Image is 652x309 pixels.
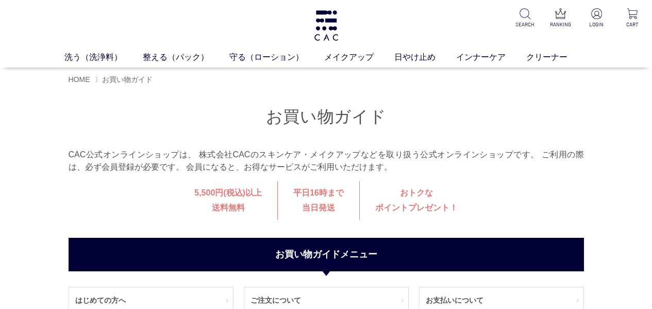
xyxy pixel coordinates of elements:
li: 〉 [95,75,155,85]
a: 守る（ローション） [229,51,324,63]
a: クリーナー [526,51,588,63]
a: LOGIN [585,8,608,28]
a: 洗う（洗浄料） [64,51,143,63]
span: お買い物ガイド [102,75,153,84]
a: RANKING [549,8,572,28]
h2: お買い物ガイドメニュー [69,238,584,271]
p: CART [621,21,644,28]
h1: お買い物ガイド [69,106,584,128]
div: 平日16時まで 当日発送 [277,181,359,220]
a: メイクアップ [324,51,394,63]
div: おトクな ポイントプレゼント！ [359,181,473,220]
a: CART [621,8,644,28]
p: SEARCH [513,21,537,28]
a: 整える（パック） [143,51,229,63]
a: インナーケア [456,51,526,63]
p: LOGIN [585,21,608,28]
div: 5,500円(税込)以上 送料無料 [179,181,277,220]
p: RANKING [549,21,572,28]
p: CAC公式オンラインショップは、 株式会社CACのスキンケア・メイクアップなどを取り扱う公式オンラインショップです。 ご利用の際は、必ず会員登録が必要です。 会員になると、お得なサービスがご利用... [69,149,584,173]
a: SEARCH [513,8,537,28]
a: HOME [69,75,90,84]
a: 日やけ止め [394,51,456,63]
img: logo [313,10,340,41]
